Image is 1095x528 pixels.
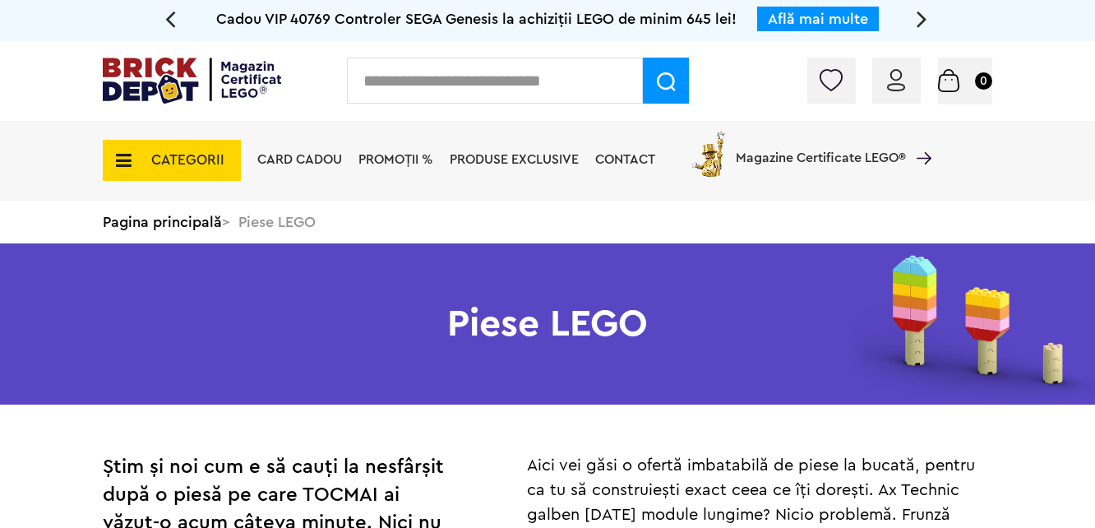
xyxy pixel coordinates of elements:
a: Card Cadou [257,153,342,166]
a: Contact [595,153,655,166]
span: Cadou VIP 40769 Controler SEGA Genesis la achiziții LEGO de minim 645 lei! [216,12,737,26]
a: Produse exclusive [450,153,579,166]
a: Pagina principală [103,215,222,229]
a: PROMOȚII % [358,153,433,166]
a: Magazine Certificate LEGO® [906,131,931,144]
div: > Piese LEGO [103,201,992,243]
small: 0 [975,72,992,90]
span: Magazine Certificate LEGO® [736,128,906,166]
span: CATEGORII [151,153,224,167]
a: Află mai multe [768,12,868,26]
